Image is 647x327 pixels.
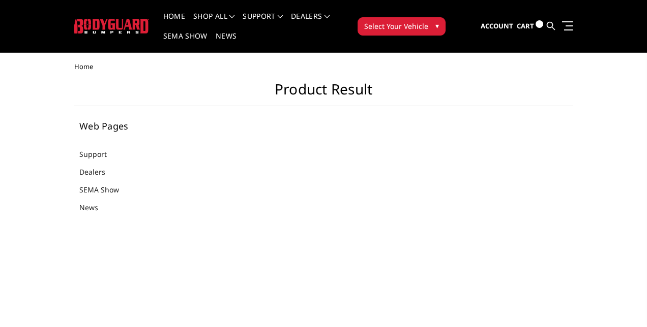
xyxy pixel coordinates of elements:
[79,149,120,159] a: Support
[79,202,111,213] a: News
[74,81,573,106] h1: Product Result
[79,121,194,130] h5: Web Pages
[74,19,149,34] img: BODYGUARD BUMPERS
[163,13,185,32] a: Home
[193,13,234,32] a: shop all
[291,13,330,32] a: Dealers
[216,32,237,52] a: News
[517,12,543,40] a: Cart
[243,13,283,32] a: Support
[163,32,208,52] a: SEMA Show
[481,13,513,40] a: Account
[79,184,132,195] a: SEMA Show
[79,167,118,177] a: Dealers
[435,20,439,31] span: ▾
[358,17,446,36] button: Select Your Vehicle
[364,21,428,31] span: Select Your Vehicle
[481,21,513,30] span: Account
[517,21,534,30] span: Cart
[74,62,93,71] span: Home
